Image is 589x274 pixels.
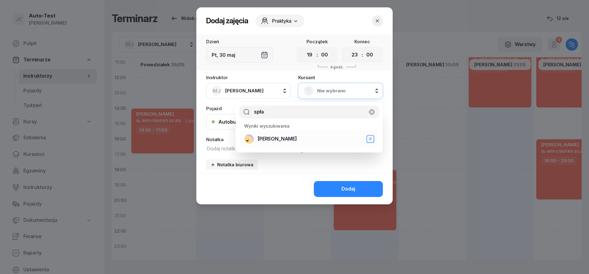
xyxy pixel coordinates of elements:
[314,181,383,197] button: Dodaj
[206,160,258,170] button: Notatka biurowa
[272,17,291,25] span: Praktyka
[341,185,355,193] div: Dodaj
[239,106,379,118] input: Szukaj
[366,135,374,143] button: D
[367,136,373,141] div: D
[244,123,290,129] span: Wyniki wyszukiwania
[213,88,221,94] span: MJ
[206,16,248,26] h2: Dodaj zajęcia
[258,135,297,143] span: [PERSON_NAME]
[225,88,264,94] span: [PERSON_NAME]
[362,51,363,59] div: :
[206,114,383,130] button: Autobus WPR 0186P/KR 8XJ88 - DWPR 0186P/KR 8XJ88
[210,162,253,167] div: Notatka biurowa
[317,51,318,59] div: :
[317,87,377,95] span: Nie wybrano
[206,83,291,99] button: MJ[PERSON_NAME]
[218,119,302,124] div: Autobus WPR 0186P/KR 8XJ88 - D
